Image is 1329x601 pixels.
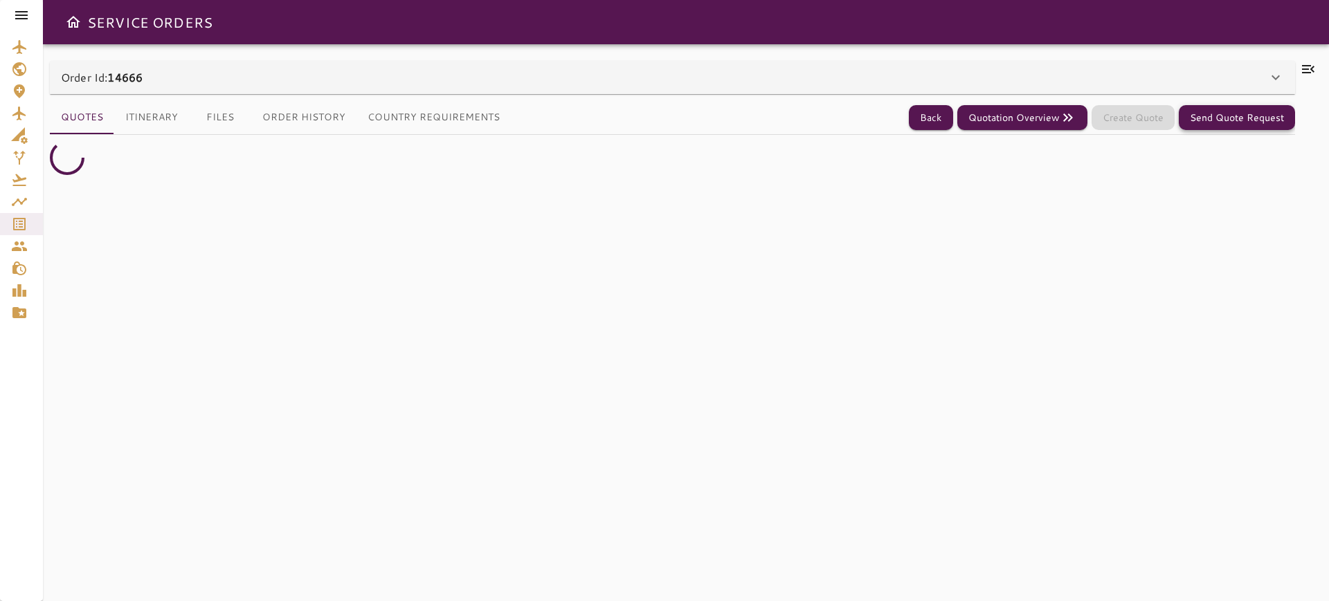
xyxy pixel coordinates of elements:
[957,105,1087,131] button: Quotation Overview
[50,101,511,134] div: basic tabs example
[189,101,251,134] button: Files
[251,101,356,134] button: Order History
[87,11,213,33] h6: SERVICE ORDERS
[50,101,114,134] button: Quotes
[356,101,511,134] button: Country Requirements
[50,61,1295,94] div: Order Id:14666
[1179,105,1295,131] button: Send Quote Request
[60,8,87,36] button: Open drawer
[114,101,189,134] button: Itinerary
[909,105,953,131] button: Back
[61,69,143,86] p: Order Id:
[107,69,143,85] b: 14666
